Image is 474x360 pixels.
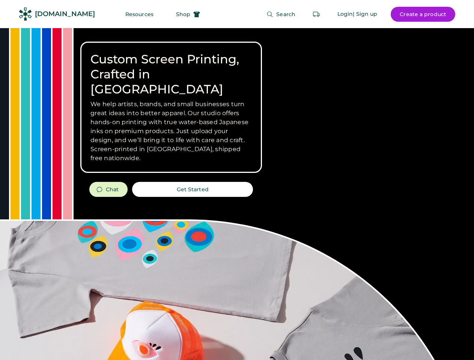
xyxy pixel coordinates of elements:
[90,52,252,97] h1: Custom Screen Printing, Crafted in [GEOGRAPHIC_DATA]
[353,10,377,18] div: | Sign up
[89,182,128,197] button: Chat
[276,12,295,17] span: Search
[257,7,304,22] button: Search
[132,182,253,197] button: Get Started
[337,10,353,18] div: Login
[35,9,95,19] div: [DOMAIN_NAME]
[116,7,163,22] button: Resources
[90,100,252,163] h3: We help artists, brands, and small businesses turn great ideas into better apparel. Our studio of...
[19,7,32,21] img: Rendered Logo - Screens
[309,7,324,22] button: Retrieve an order
[391,7,455,22] button: Create a product
[167,7,209,22] button: Shop
[176,12,190,17] span: Shop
